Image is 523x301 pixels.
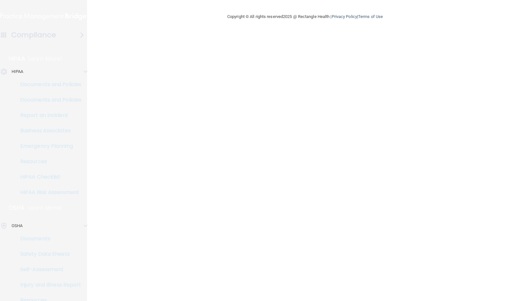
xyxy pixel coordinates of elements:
[4,128,92,134] p: Business Associates
[9,204,25,212] p: OSHA
[12,68,23,75] p: HIPAA
[4,189,92,196] p: HIPAA Risk Assessment
[12,222,23,230] p: OSHA
[4,174,92,180] p: HIPAA Checklist
[332,14,357,19] a: Privacy Policy
[4,143,92,149] p: Emergency Planning
[28,55,62,63] p: Learn More!
[4,282,92,288] p: Injury and Illness Report
[4,158,92,165] p: Resources
[4,97,92,103] p: Documents and Policies
[4,112,92,119] p: Report an Incident
[4,235,92,242] p: Documents
[4,81,92,88] p: Documents and Policies
[358,14,383,19] a: Terms of Use
[4,266,92,273] p: Self-Assessment
[4,251,92,257] p: Safety Data Sheets
[9,55,25,63] p: HIPAA
[28,204,62,212] p: Learn More!
[188,6,422,27] div: Copyright © All rights reserved 2025 @ Rectangle Health | |
[11,31,56,40] h4: Compliance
